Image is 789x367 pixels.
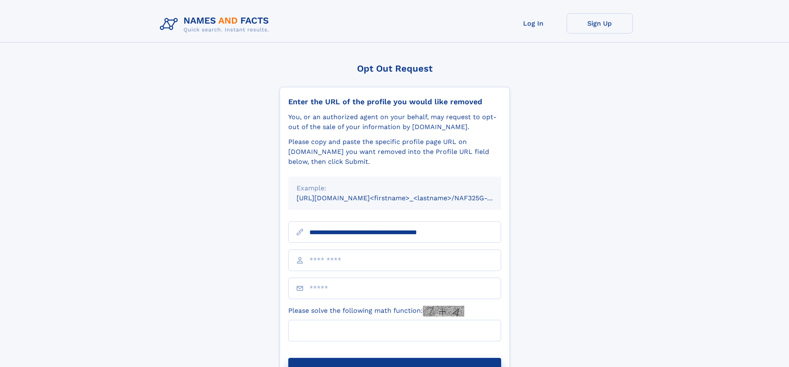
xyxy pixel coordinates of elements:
div: You, or an authorized agent on your behalf, may request to opt-out of the sale of your informatio... [288,112,501,132]
img: Logo Names and Facts [157,13,276,36]
div: Please copy and paste the specific profile page URL on [DOMAIN_NAME] you want removed into the Pr... [288,137,501,167]
a: Sign Up [567,13,633,34]
small: [URL][DOMAIN_NAME]<firstname>_<lastname>/NAF325G-xxxxxxxx [297,194,517,202]
div: Example: [297,183,493,193]
a: Log In [500,13,567,34]
div: Enter the URL of the profile you would like removed [288,97,501,106]
label: Please solve the following math function: [288,306,464,317]
div: Opt Out Request [280,63,510,74]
